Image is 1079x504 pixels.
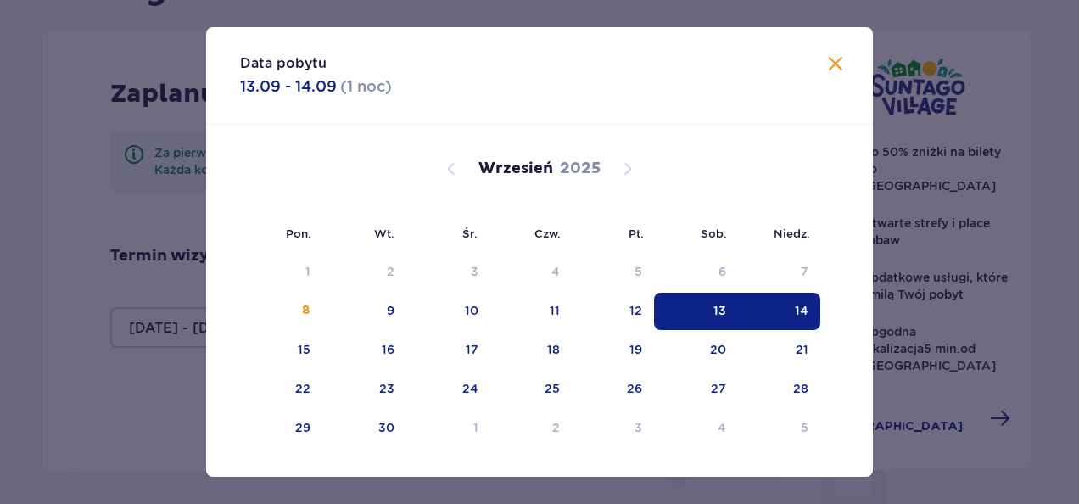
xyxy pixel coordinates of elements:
td: Choose wtorek, 23 września 2025 as your check-in date. It’s available. [322,371,406,408]
div: 27 [711,380,726,397]
td: Not available. czwartek, 4 września 2025 [490,254,573,291]
td: Not available. niedziela, 7 września 2025 [738,254,820,291]
div: 30 [378,419,394,436]
small: Sob. [701,227,727,240]
td: Choose wtorek, 30 września 2025 as your check-in date. It’s available. [322,410,406,447]
small: Pon. [286,227,311,240]
div: 17 [466,341,478,358]
td: Choose poniedziałek, 8 września 2025 as your check-in date. It’s available. [240,293,322,330]
td: Not available. środa, 3 września 2025 [406,254,490,291]
small: Śr. [462,227,478,240]
p: Data pobytu [240,54,327,73]
td: Choose piątek, 19 września 2025 as your check-in date. It’s available. [572,332,654,369]
td: Selected as start date. sobota, 13 września 2025 [654,293,738,330]
td: Choose czwartek, 2 października 2025 as your check-in date. It’s available. [490,410,573,447]
td: Choose środa, 24 września 2025 as your check-in date. It’s available. [406,371,490,408]
div: 18 [547,341,560,358]
td: Choose niedziela, 28 września 2025 as your check-in date. It’s available. [738,371,820,408]
div: 24 [462,380,478,397]
div: 3 [635,419,642,436]
div: 15 [298,341,310,358]
td: Choose środa, 17 września 2025 as your check-in date. It’s available. [406,332,490,369]
div: 1 [305,263,310,280]
div: 16 [382,341,394,358]
p: ( 1 noc ) [340,76,392,97]
td: Choose czwartek, 25 września 2025 as your check-in date. It’s available. [490,371,573,408]
td: Not available. poniedziałek, 1 września 2025 [240,254,322,291]
div: 11 [550,302,560,319]
td: Choose piątek, 26 września 2025 as your check-in date. It’s available. [572,371,654,408]
p: 13.09 - 14.09 [240,76,337,97]
small: Pt. [629,227,644,240]
td: Not available. piątek, 5 września 2025 [572,254,654,291]
p: 2025 [560,159,601,179]
td: Choose czwartek, 18 września 2025 as your check-in date. It’s available. [490,332,573,369]
small: Wt. [374,227,394,240]
div: 19 [629,341,642,358]
div: 1 [473,419,478,436]
div: 2 [552,419,560,436]
td: Choose wtorek, 9 września 2025 as your check-in date. It’s available. [322,293,406,330]
td: Choose środa, 1 października 2025 as your check-in date. It’s available. [406,410,490,447]
td: Not available. sobota, 6 września 2025 [654,254,738,291]
td: Selected as end date. niedziela, 14 września 2025 [738,293,820,330]
div: 8 [302,302,310,319]
div: 13 [713,302,726,319]
td: Choose sobota, 4 października 2025 as your check-in date. It’s available. [654,410,738,447]
div: 26 [627,380,642,397]
div: Calendar [206,125,873,476]
td: Choose sobota, 27 września 2025 as your check-in date. It’s available. [654,371,738,408]
td: Choose niedziela, 21 września 2025 as your check-in date. It’s available. [738,332,820,369]
td: Choose wtorek, 16 września 2025 as your check-in date. It’s available. [322,332,406,369]
div: 25 [545,380,560,397]
div: 23 [379,380,394,397]
td: Choose sobota, 20 września 2025 as your check-in date. It’s available. [654,332,738,369]
div: 12 [629,302,642,319]
td: Choose poniedziałek, 15 września 2025 as your check-in date. It’s available. [240,332,322,369]
td: Choose piątek, 3 października 2025 as your check-in date. It’s available. [572,410,654,447]
div: 9 [387,302,394,319]
td: Not available. wtorek, 2 września 2025 [322,254,406,291]
div: 2 [387,263,394,280]
p: Wrzesień [478,159,553,179]
td: Choose czwartek, 11 września 2025 as your check-in date. It’s available. [490,293,573,330]
div: 29 [295,419,310,436]
div: 3 [471,263,478,280]
td: Choose środa, 10 września 2025 as your check-in date. It’s available. [406,293,490,330]
td: Choose poniedziałek, 29 września 2025 as your check-in date. It’s available. [240,410,322,447]
small: Czw. [534,227,561,240]
div: 5 [635,263,642,280]
div: 4 [718,419,726,436]
td: Choose piątek, 12 września 2025 as your check-in date. It’s available. [572,293,654,330]
small: Niedz. [774,227,810,240]
div: 22 [295,380,310,397]
td: Choose poniedziałek, 22 września 2025 as your check-in date. It’s available. [240,371,322,408]
td: Choose niedziela, 5 października 2025 as your check-in date. It’s available. [738,410,820,447]
div: 10 [465,302,478,319]
div: 4 [551,263,560,280]
div: 6 [718,263,726,280]
div: 20 [710,341,726,358]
